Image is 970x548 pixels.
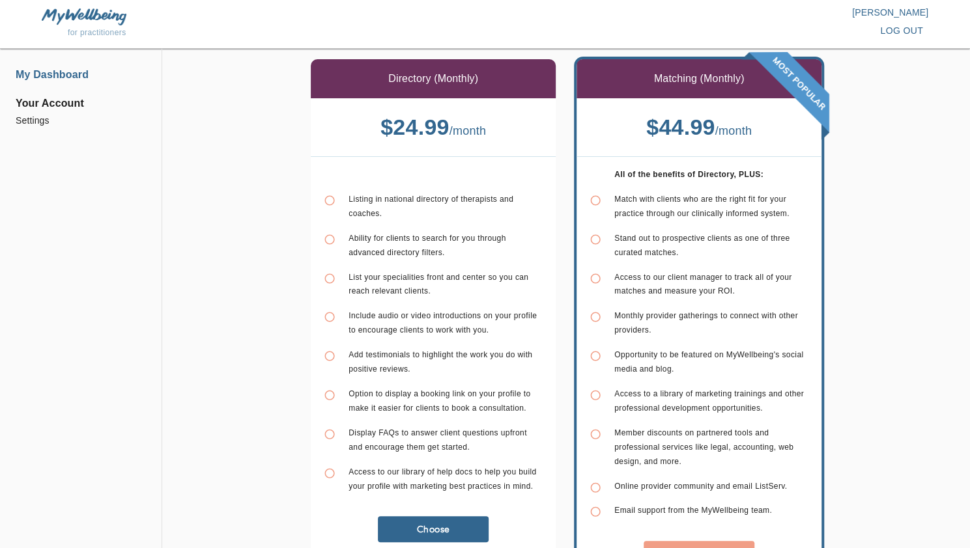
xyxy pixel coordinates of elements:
[349,273,528,296] span: List your specialities front and center so you can reach relevant clients.
[614,482,787,491] span: Online provider community and email ListServ.
[378,516,489,542] button: Choose
[16,96,146,111] span: Your Account
[880,23,923,39] span: log out
[614,195,790,218] span: Match with clients who are the right fit for your practice through our clinically informed system.
[380,115,449,139] b: $ 24.99
[16,114,146,128] a: Settings
[383,523,483,536] span: Choose
[875,19,928,43] button: log out
[614,170,763,179] b: All of the benefits of Directory, PLUS:
[388,71,478,87] p: Directory (Monthly)
[349,467,536,491] span: Access to our library of help docs to help you build your profile with marketing best practices i...
[614,273,792,296] span: Access to our client manager to track all of your matches and measure your ROI.
[349,350,532,374] span: Add testimonials to highlight the work you do with positive reviews.
[715,124,752,137] span: / month
[349,195,513,218] span: Listing in national directory of therapists and coaches.
[654,71,745,87] p: Matching (Monthly)
[485,6,929,19] p: [PERSON_NAME]
[614,506,772,515] span: Email support from the MyWellbeing team.
[614,311,798,335] span: Monthly provider gatherings to connect with other providers.
[349,311,537,335] span: Include audio or video introductions on your profile to encourage clients to work with you.
[42,8,126,25] img: MyWellbeing
[614,234,790,257] span: Stand out to prospective clients as one of three curated matches.
[16,67,146,83] a: My Dashboard
[614,428,793,466] span: Member discounts on partnered tools and professional services like legal, accounting, web design,...
[614,389,804,413] span: Access to a library of marketing trainings and other professional development opportunities.
[349,389,530,413] span: Option to display a booking link on your profile to make it easier for clients to book a consulta...
[349,234,506,257] span: Ability for clients to search for you through advanced directory filters.
[614,350,803,374] span: Opportunity to be featured on MyWellbeing's social media and blog.
[449,124,487,137] span: / month
[68,28,126,37] span: for practitioners
[741,52,829,140] img: banner
[349,428,527,452] span: Display FAQs to answer client questions upfront and encourage them get started.
[646,115,715,139] b: $ 44.99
